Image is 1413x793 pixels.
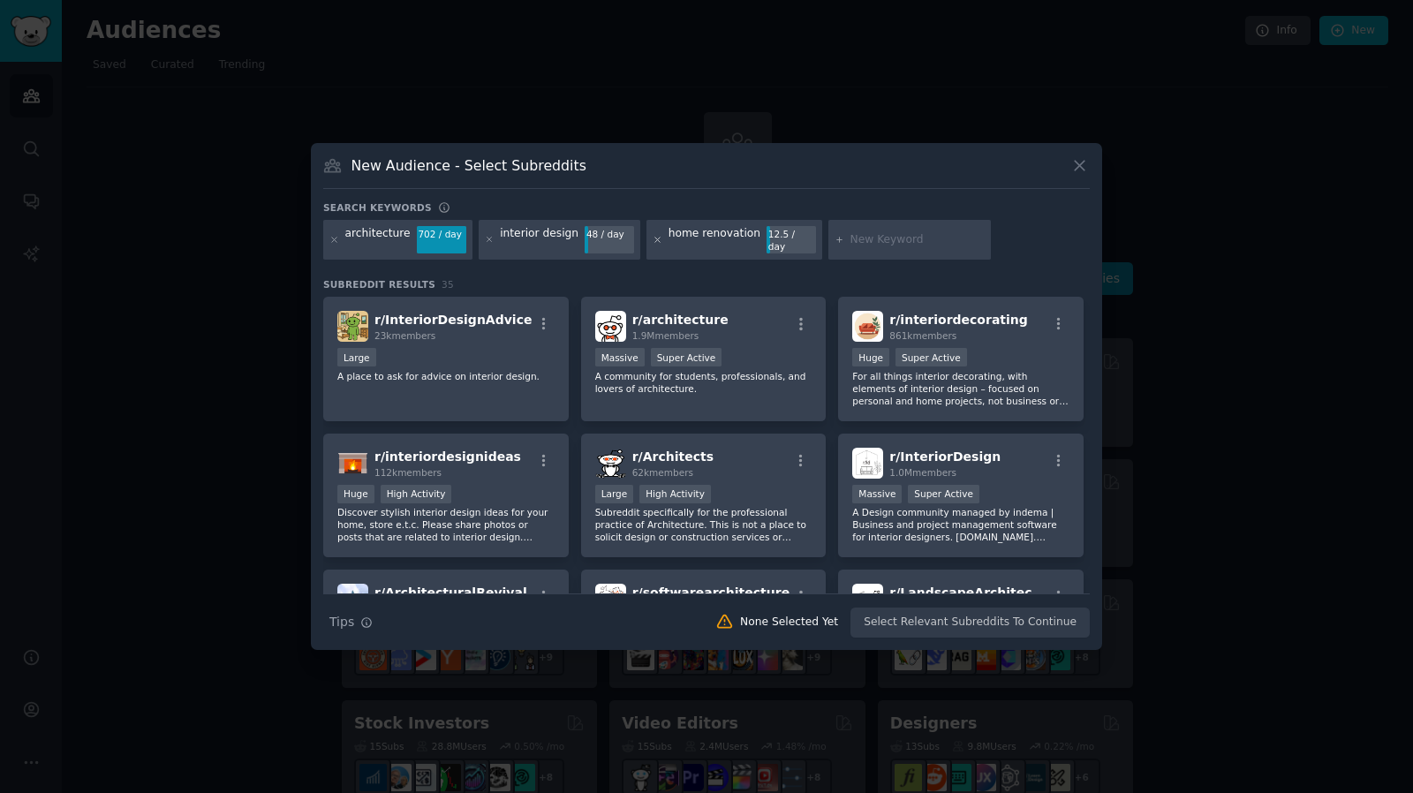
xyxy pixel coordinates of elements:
[351,156,586,175] h3: New Audience - Select Subreddits
[442,279,454,290] span: 35
[595,348,645,366] div: Massive
[889,330,956,341] span: 861k members
[337,348,376,366] div: Large
[323,607,379,638] button: Tips
[337,584,368,615] img: ArchitecturalRevival
[889,467,956,478] span: 1.0M members
[632,330,699,341] span: 1.9M members
[381,485,452,503] div: High Activity
[323,201,432,214] h3: Search keywords
[852,370,1069,407] p: For all things interior decorating, with elements of interior design – focused on personal and ho...
[639,485,711,503] div: High Activity
[374,449,521,464] span: r/ interiordesignideas
[767,226,816,254] div: 12.5 / day
[374,585,527,600] span: r/ ArchitecturalRevival
[337,311,368,342] img: InteriorDesignAdvice
[669,226,760,254] div: home renovation
[585,226,634,242] div: 48 / day
[895,348,967,366] div: Super Active
[632,313,729,327] span: r/ architecture
[595,311,626,342] img: architecture
[852,485,902,503] div: Massive
[595,485,634,503] div: Large
[374,330,435,341] span: 23k members
[595,584,626,615] img: softwarearchitecture
[852,584,883,615] img: LandscapeArchitecture
[337,506,555,543] p: Discover stylish interior design ideas for your home, store e.t.c. Please share photos or posts t...
[852,448,883,479] img: InteriorDesign
[595,506,812,543] p: Subreddit specifically for the professional practice of Architecture. This is not a place to soli...
[852,506,1069,543] p: A Design community managed by indema | Business and project management software for interior desi...
[374,313,532,327] span: r/ InteriorDesignAdvice
[889,449,1001,464] span: r/ InteriorDesign
[500,226,578,254] div: interior design
[337,370,555,382] p: A place to ask for advice on interior design.
[337,448,368,479] img: interiordesignideas
[337,485,374,503] div: Huge
[595,448,626,479] img: Architects
[889,313,1027,327] span: r/ interiordecorating
[595,370,812,395] p: A community for students, professionals, and lovers of architecture.
[852,348,889,366] div: Huge
[908,485,979,503] div: Super Active
[632,467,693,478] span: 62k members
[852,311,883,342] img: interiordecorating
[632,449,714,464] span: r/ Architects
[889,585,1061,600] span: r/ LandscapeArchitecture
[850,232,985,248] input: New Keyword
[417,226,466,242] div: 702 / day
[323,278,435,291] span: Subreddit Results
[651,348,722,366] div: Super Active
[740,615,838,631] div: None Selected Yet
[374,467,442,478] span: 112k members
[329,613,354,631] span: Tips
[632,585,790,600] span: r/ softwarearchitecture
[345,226,411,254] div: architecture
